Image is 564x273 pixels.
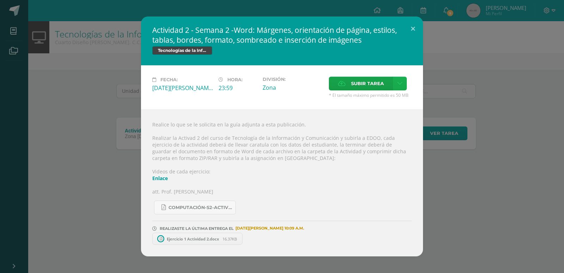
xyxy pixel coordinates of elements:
div: [DATE][PERSON_NAME] [152,84,213,92]
a: COMPUTACIÓN-S2-Actividad 2 -4TO DISEÑO Y FINANZAS-Combinación - Correspondencia y tabulaciones - ... [154,201,236,214]
label: División: [263,77,323,82]
span: REALIZASTE LA ÚLTIMA ENTREGA EL [160,226,234,231]
h2: Actividad 2 - Semana 2 -Word: Márgenes, orientación de página, estilos, tablas, bordes, formato, ... [152,25,412,45]
span: Subir tarea [351,77,384,90]
span: COMPUTACIÓN-S2-Actividad 2 -4TO DISEÑO Y FINANZAS-Combinación - Correspondencia y tabulaciones - ... [168,205,232,210]
button: Close (Esc) [403,17,423,41]
div: Zona [263,84,323,91]
span: Tecnologías de la Información y la Comunicación 4 [152,46,212,55]
a: Enlace [152,175,168,182]
a: Ejercicio 1 Actividad 2.docx 16.37KB [152,233,243,245]
div: 23:59 [219,84,257,92]
span: Fecha: [160,77,178,82]
span: Ejercicio 1 Actividad 2.docx [163,236,222,242]
span: 16.37KB [222,236,237,242]
span: * El tamaño máximo permitido es 50 MB [329,92,412,98]
span: Hora: [227,77,243,82]
div: Realice lo que se le solicita en la guía adjunta a esta publicación. Realizar la Activad 2 del cu... [141,109,423,256]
